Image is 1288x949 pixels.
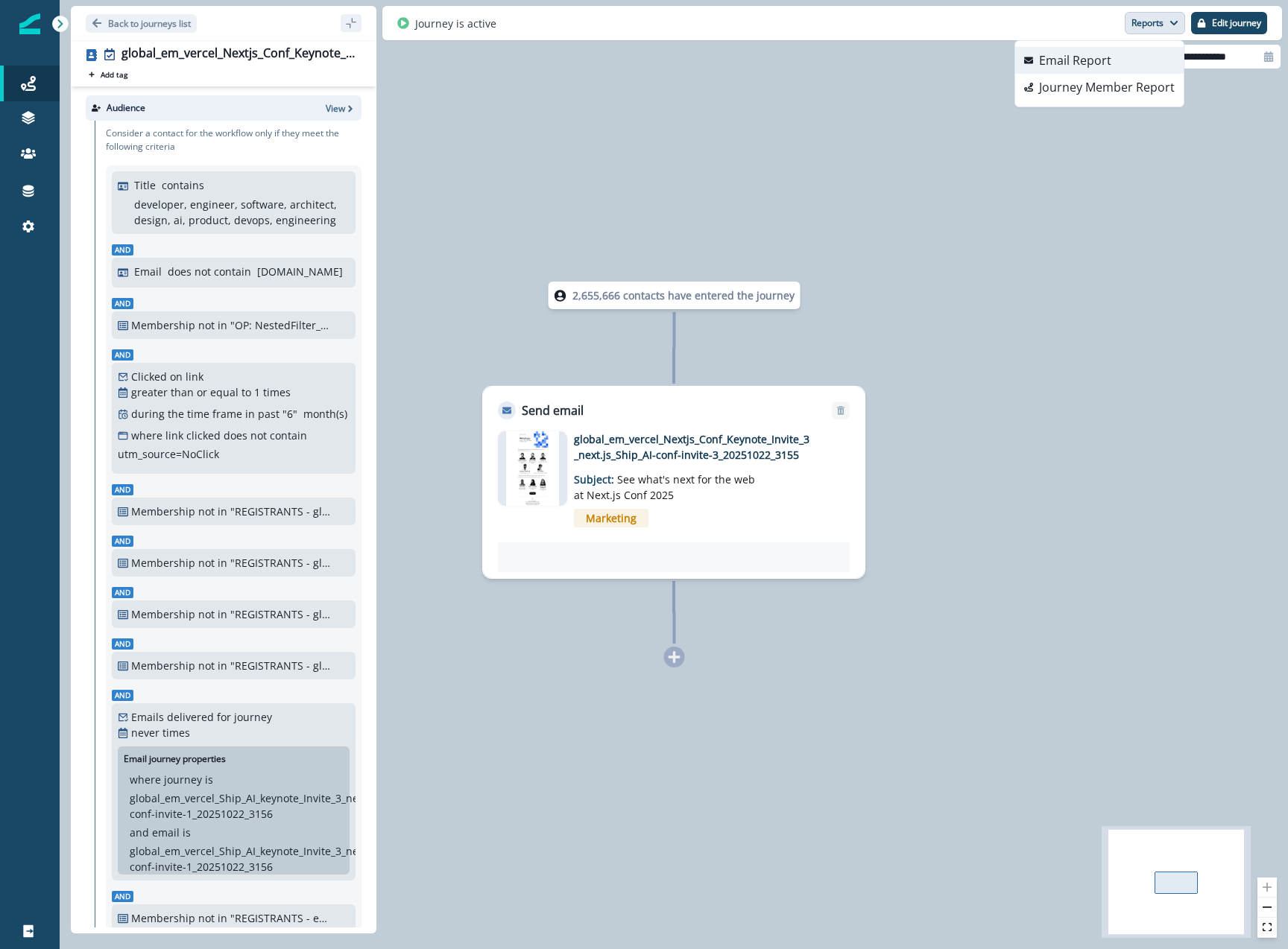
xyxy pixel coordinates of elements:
[131,428,221,443] p: where link clicked
[522,401,584,419] p: Send email
[107,101,145,115] p: Audience
[19,13,40,34] img: Inflection
[134,177,156,193] p: Title
[131,725,160,740] p: never
[674,312,675,384] g: Edge from node-dl-count to e046a522-854a-4b67-91a7-9266a441f468
[1039,78,1175,96] p: Journey Member Report
[131,504,195,519] p: Membership
[131,910,195,926] p: Membership
[130,790,423,822] p: global_em_vercel_Ship_AI_keynote_Invite_3_next.js_Ship_AI-conf-invite-1_20251022_3156
[121,46,356,63] div: global_em_vercel_Nextjs_Conf_Keynote_Invite_3_next.js_Ship_AI-conf-invite-3_20251022_3155
[106,127,362,153] p: Consider a contact for the workflow only if they meet the following criteria
[131,406,242,422] p: during the time frame
[230,504,330,519] p: "REGISTRANTS - global_event_corporate_ship-ai-IRL_20251024"
[1039,51,1111,69] p: Email Report
[112,638,133,650] span: And
[131,555,195,571] p: Membership
[198,910,227,926] p: not in
[131,317,195,333] p: Membership
[112,349,133,361] span: And
[168,264,251,279] p: does not contain
[198,555,227,571] p: not in
[162,177,204,193] p: contains
[224,428,307,443] p: does not contain
[131,709,272,725] p: Emails delivered for journey
[303,406,347,422] p: month(s)
[131,384,251,400] p: greater than or equal to
[86,69,130,80] button: Add tag
[574,463,760,503] p: Subject:
[282,406,297,422] p: " 6 "
[574,431,812,463] p: global_em_vercel_Nextjs_Conf_Keynote_Invite_3_next.js_Ship_AI-conf-invite-3_20251022_3155
[112,244,133,256] span: And
[1125,12,1185,34] button: Reports
[482,386,865,579] div: Send emailRemoveemail asset unavailableglobal_em_vercel_Nextjs_Conf_Keynote_Invite_3_next.js_Ship...
[112,298,133,309] span: And
[230,910,330,926] p: "REGISTRANTS - emea_event_corporate_next.js-conf-watch-party-london_20251023"
[162,725,190,740] p: times
[198,606,227,622] p: not in
[257,264,343,279] p: [DOMAIN_NAME]
[131,606,195,622] p: Membership
[134,197,346,228] p: developer, engineer, software, architect, design, ai, product, devops, engineering
[1257,918,1277,938] button: fit view
[134,264,162,279] p: Email
[263,384,291,400] p: times
[205,772,213,787] p: is
[326,102,356,115] button: View
[130,772,202,787] p: where journey
[124,752,226,766] p: Email journey properties
[254,384,260,400] p: 1
[131,658,195,673] p: Membership
[112,587,133,598] span: And
[198,504,227,519] p: not in
[230,317,330,333] p: "OP: NestedFilter_MasterEmailSuppression+3daygov"
[1257,898,1277,918] button: zoom out
[574,509,648,527] span: Marketing
[574,472,755,502] span: See what's next for the web at Next.js Conf 2025
[118,446,219,462] p: utm_source=NoClick
[108,17,191,30] p: Back to journeys list
[112,891,133,902] span: And
[341,14,362,32] button: sidebar collapse toggle
[326,102,345,115] p: View
[130,843,423,875] p: global_em_vercel_Ship_AI_keynote_Invite_3_next.js_Ship_AI-conf-invite-1_20251022_3156
[506,431,559,506] img: email asset unavailable
[674,581,675,644] g: Edge from e046a522-854a-4b67-91a7-9266a441f468 to node-add-under-08b68231-211f-4d3a-99f8-1e72dc15...
[230,555,330,571] p: "REGISTRANTS - global_event_corporate_ship-ai-virtual_20251024"
[572,288,795,303] p: 2,655,666 contacts have entered the journey
[230,658,330,673] p: "REGISTRANTS - global_event_corporate_next.js-conf-virtual_20251023"
[183,825,191,840] p: is
[1191,12,1267,34] button: Edit journey
[531,282,818,309] div: 2,655,666 contacts have entered the journey
[1212,18,1261,28] p: Edit journey
[101,70,127,79] p: Add tag
[198,317,227,333] p: not in
[86,14,197,33] button: Go back
[131,369,203,384] p: Clicked on link
[198,658,227,673] p: not in
[230,606,330,622] p: "REGISTRANTS - global_event_corporate_next.js-conf-IRL_20251023"
[415,16,496,31] p: Journey is active
[112,484,133,495] span: And
[130,825,180,840] p: and email
[112,690,133,701] span: And
[245,406,280,422] p: in past
[112,536,133,547] span: And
